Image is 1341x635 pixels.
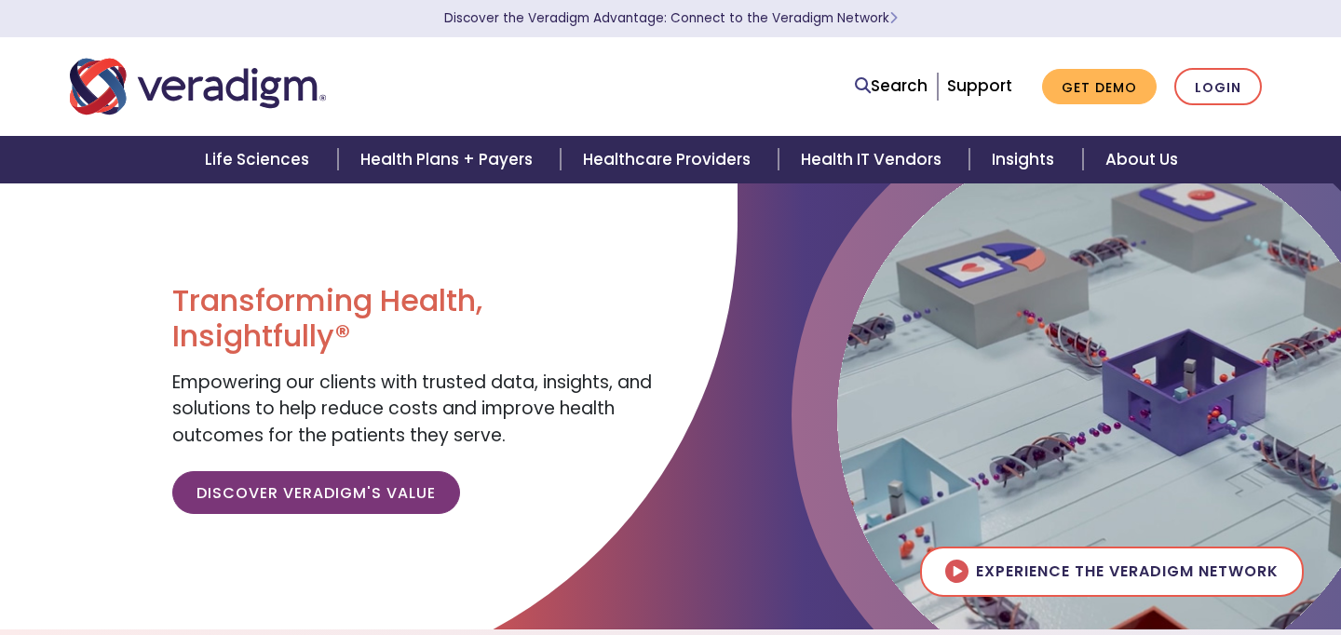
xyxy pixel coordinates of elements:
[561,136,779,183] a: Healthcare Providers
[947,74,1012,97] a: Support
[779,136,969,183] a: Health IT Vendors
[70,56,326,117] img: Veradigm logo
[889,9,898,27] span: Learn More
[1083,136,1200,183] a: About Us
[1174,68,1262,106] a: Login
[444,9,898,27] a: Discover the Veradigm Advantage: Connect to the Veradigm NetworkLearn More
[338,136,561,183] a: Health Plans + Payers
[969,136,1082,183] a: Insights
[855,74,928,99] a: Search
[183,136,337,183] a: Life Sciences
[172,283,657,355] h1: Transforming Health, Insightfully®
[1042,69,1157,105] a: Get Demo
[172,471,460,514] a: Discover Veradigm's Value
[172,370,652,448] span: Empowering our clients with trusted data, insights, and solutions to help reduce costs and improv...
